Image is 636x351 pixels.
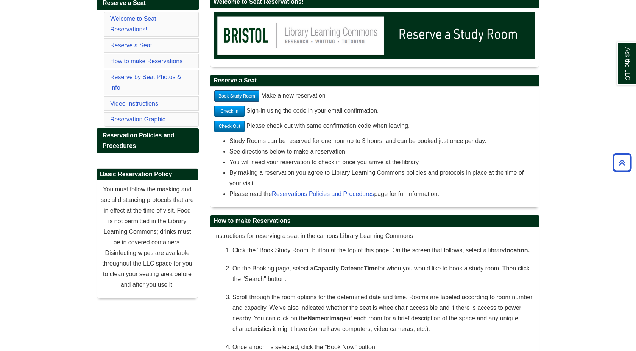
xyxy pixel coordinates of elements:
h2: How to make Reservations [210,215,539,227]
strong: Time [364,265,378,272]
h2: Basic Reservation Policy [97,169,198,180]
li: Study Rooms can be reserved for one hour up to 3 hours, and can be booked just once per day. [229,136,535,146]
li: Please read the page for full information. [229,189,535,199]
span: Reservation Policies and Procedures [103,132,174,149]
p: Please check out with same confirmation code when leaving. [214,121,535,132]
li: By making a reservation you agree to Library Learning Commons policies and protocols in place at ... [229,168,535,189]
span: On the Booking page, select a , and for when you would like to book a study room. Then click the ... [232,265,530,282]
a: Video Instructions [110,100,158,107]
a: Book Study Room [214,90,259,102]
span: Instructions for reserving a seat in the campus Library Learning Commons [214,233,413,239]
a: Reservation Policies and Procedures [97,128,199,153]
span: You must follow the masking and social distancing protocols that are in effect at the time of vis... [101,186,193,288]
span: Scroll through the room options for the determined date and time. Rooms are labeled according to ... [232,294,532,332]
span: location. [505,247,530,253]
a: Welcome to Seat Reservations! [110,16,156,33]
span: Click the "Book Study Room" button at the top of this page. On the screen that follows, select a ... [232,247,505,253]
li: See directions below to make a reservation. [229,146,535,157]
h2: Reserve a Seat [210,75,539,87]
span: Once a room is selected, click the "Book Now" button. [232,344,377,350]
li: You will need your reservation to check in once you arrive at the library. [229,157,535,168]
a: Reservations Policies and Procedures [272,191,374,197]
a: Check Out [214,121,245,132]
strong: Date [341,265,354,272]
strong: Name [307,315,324,321]
a: Back to Top [610,157,634,168]
a: Check In [214,106,245,117]
p: Make a new reservation [214,90,535,102]
a: Reserve a Seat [110,42,152,48]
a: Reserve by Seat Photos & Info [110,74,181,91]
a: How to make Reservations [110,58,182,64]
strong: Capacity [313,265,339,272]
a: Reservation Graphic [110,116,165,123]
p: Sign-in using the code in your email confirmation. [214,106,535,117]
strong: Image [329,315,347,321]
